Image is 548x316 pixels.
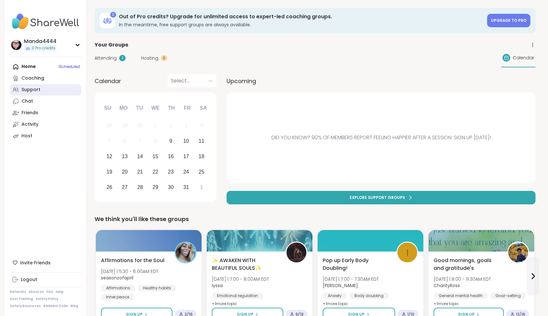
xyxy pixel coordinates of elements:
[10,119,81,130] a: Activity
[161,55,167,61] div: 0
[10,107,81,119] a: Friends
[149,165,162,179] div: Choose Wednesday, October 22nd, 2025
[212,282,223,289] b: lyssa
[199,137,204,145] div: 11
[148,101,162,115] div: We
[122,121,128,130] div: 29
[349,293,389,299] div: Body doubling
[227,77,256,85] span: Upcoming
[406,245,409,260] span: I
[195,150,208,164] div: Choose Saturday, October 18th, 2025
[108,137,111,145] div: 5
[490,293,526,299] div: Goal-setting
[179,150,193,164] div: Choose Friday, October 17th, 2025
[11,40,21,50] img: Manda4444
[164,165,178,179] div: Choose Thursday, October 23rd, 2025
[183,152,189,161] div: 17
[118,180,132,194] div: Choose Monday, October 27th, 2025
[168,167,174,176] div: 23
[10,274,81,286] a: Logout
[164,180,178,194] div: Choose Thursday, October 30th, 2025
[118,150,132,164] div: Choose Monday, October 13th, 2025
[153,183,158,192] div: 29
[179,134,193,148] div: Choose Friday, October 10th, 2025
[132,101,146,115] div: Tu
[179,119,193,133] div: Not available Friday, October 3rd, 2025
[21,87,40,93] div: Support
[350,195,405,201] span: Explore support groups
[137,152,143,161] div: 14
[133,150,147,164] div: Choose Tuesday, October 14th, 2025
[199,152,204,161] div: 18
[323,293,347,299] div: Anxiety
[200,183,203,192] div: 1
[227,191,536,204] a: Explore support groups
[95,215,536,224] div: We think you'll like these groups
[106,167,112,176] div: 19
[71,304,78,308] a: Blog
[513,55,534,61] span: Calendar
[195,134,208,148] div: Choose Saturday, October 11th, 2025
[195,165,208,179] div: Choose Saturday, October 25th, 2025
[168,152,174,161] div: 16
[154,137,157,145] div: 8
[24,38,57,45] div: Manda4444
[154,121,157,130] div: 1
[101,285,135,291] div: Affirmations
[102,118,209,195] div: month 2025-10
[118,134,132,148] div: Not available Monday, October 6th, 2025
[118,165,132,179] div: Choose Monday, October 20th, 2025
[139,137,142,145] div: 7
[133,134,147,148] div: Not available Tuesday, October 7th, 2025
[133,119,147,133] div: Not available Tuesday, September 30th, 2025
[106,152,112,161] div: 12
[21,98,33,105] div: Chat
[179,180,193,194] div: Choose Friday, October 31st, 2025
[36,297,58,301] a: Safety Policy
[164,101,179,115] div: Th
[10,297,33,301] a: Host Training
[185,121,187,130] div: 3
[10,257,81,269] div: Invite Friends
[133,165,147,179] div: Choose Tuesday, October 21st, 2025
[21,277,37,283] div: Logout
[95,77,121,85] span: Calendar
[195,180,208,194] div: Choose Saturday, November 1st, 2025
[164,119,178,133] div: Not available Thursday, October 2nd, 2025
[212,293,263,299] div: Emotional regulation
[10,73,81,84] a: Coaching
[101,294,134,300] div: Inner peace
[153,152,158,161] div: 15
[434,276,491,282] span: [DATE] | 8:00 - 9:30AM EDT
[323,257,389,272] span: Pop up Early Body Doubling!
[10,304,41,308] a: Safety Resources
[21,121,38,128] div: Activity
[56,290,63,294] a: Help
[32,46,55,51] span: 0 Pro credits
[10,96,81,107] a: Chat
[122,152,128,161] div: 13
[122,167,128,176] div: 20
[123,137,126,145] div: 6
[101,257,164,264] span: Affirmations for the Soul
[106,121,112,130] div: 28
[196,101,210,115] div: Sa
[183,167,189,176] div: 24
[195,119,208,133] div: Not available Saturday, October 4th, 2025
[103,119,116,133] div: Not available Sunday, September 28th, 2025
[138,285,176,291] div: Healthy habits
[179,165,193,179] div: Choose Friday, October 24th, 2025
[286,243,306,262] img: lyssa
[491,18,527,23] span: Upgrade to Pro
[434,257,500,272] span: Good mornings, goals and gratitude's
[21,75,44,81] div: Coaching
[46,290,53,294] a: FAQ
[168,183,174,192] div: 30
[119,55,126,61] div: 1
[101,101,115,115] div: Su
[119,13,483,20] h3: Out of Pro credits? Upgrade for unlimited access to expert-led coaching groups.
[169,121,172,130] div: 2
[149,180,162,194] div: Choose Wednesday, October 29th, 2025
[200,121,203,130] div: 4
[149,134,162,148] div: Not available Wednesday, October 8th, 2025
